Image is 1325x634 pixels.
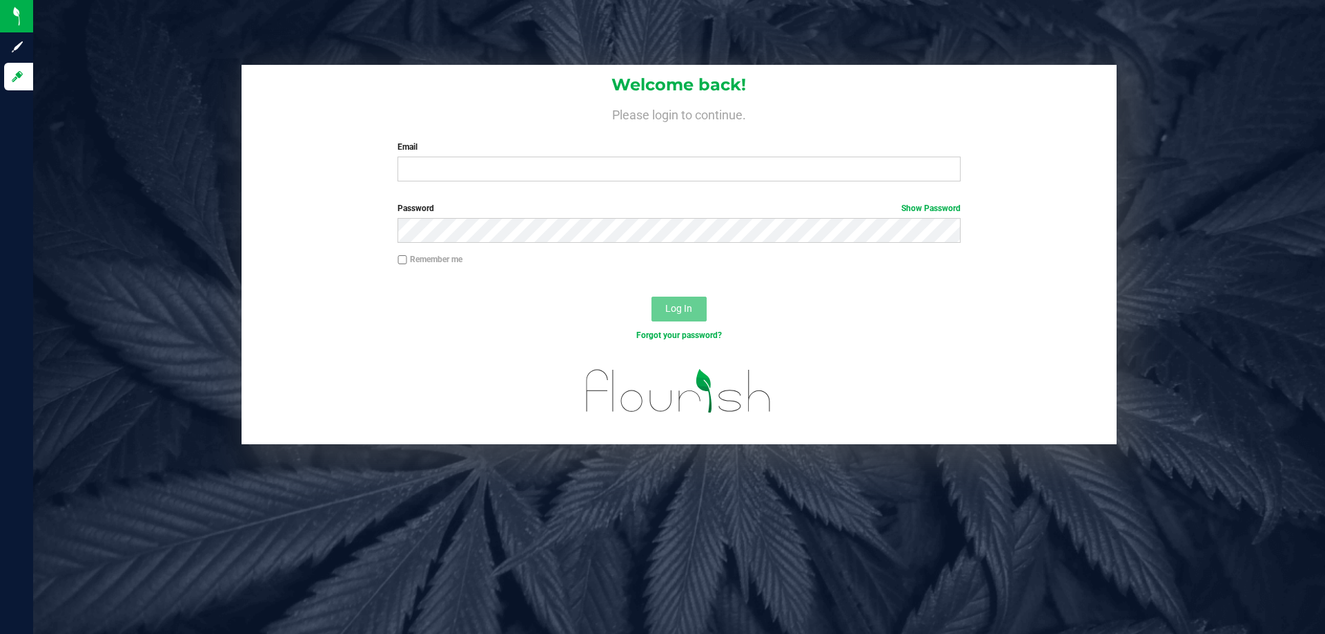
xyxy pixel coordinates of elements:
[397,204,434,213] span: Password
[665,303,692,314] span: Log In
[10,70,24,83] inline-svg: Log in
[636,330,722,340] a: Forgot your password?
[397,253,462,266] label: Remember me
[242,76,1117,94] h1: Welcome back!
[242,105,1117,121] h4: Please login to continue.
[901,204,961,213] a: Show Password
[397,141,960,153] label: Email
[10,40,24,54] inline-svg: Sign up
[569,356,788,426] img: flourish_logo.svg
[397,255,407,265] input: Remember me
[651,297,707,321] button: Log In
